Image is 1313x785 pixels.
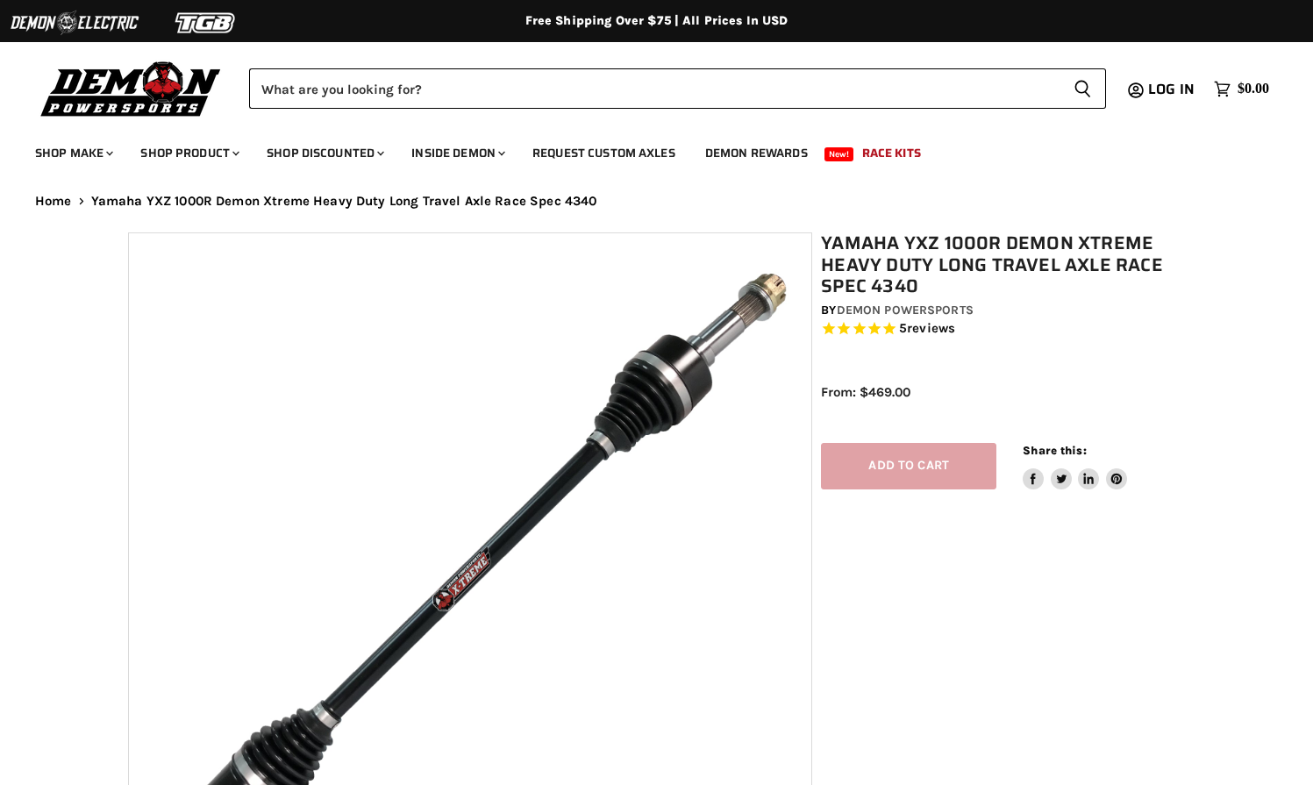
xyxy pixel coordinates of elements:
span: From: $469.00 [821,384,910,400]
a: Shop Discounted [253,135,395,171]
span: Share this: [1023,444,1086,457]
a: Inside Demon [398,135,516,171]
img: Demon Electric Logo 2 [9,6,140,39]
img: Demon Powersports [35,57,227,119]
span: New! [824,147,854,161]
span: Yamaha YXZ 1000R Demon Xtreme Heavy Duty Long Travel Axle Race Spec 4340 [91,194,597,209]
button: Search [1060,68,1106,109]
a: Race Kits [849,135,934,171]
a: Request Custom Axles [519,135,689,171]
span: $0.00 [1238,81,1269,97]
div: by [821,301,1194,320]
h1: Yamaha YXZ 1000R Demon Xtreme Heavy Duty Long Travel Axle Race Spec 4340 [821,232,1194,297]
img: TGB Logo 2 [140,6,272,39]
a: Log in [1140,82,1205,97]
span: Rated 5.0 out of 5 stars 5 reviews [821,320,1194,339]
a: $0.00 [1205,76,1278,102]
a: Demon Rewards [692,135,821,171]
span: Log in [1148,78,1195,100]
form: Product [249,68,1106,109]
input: Search [249,68,1060,109]
a: Demon Powersports [837,303,974,318]
ul: Main menu [22,128,1265,171]
span: reviews [907,320,955,336]
aside: Share this: [1023,443,1127,489]
a: Home [35,194,72,209]
a: Shop Product [127,135,250,171]
a: Shop Make [22,135,124,171]
span: 5 reviews [899,320,955,336]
